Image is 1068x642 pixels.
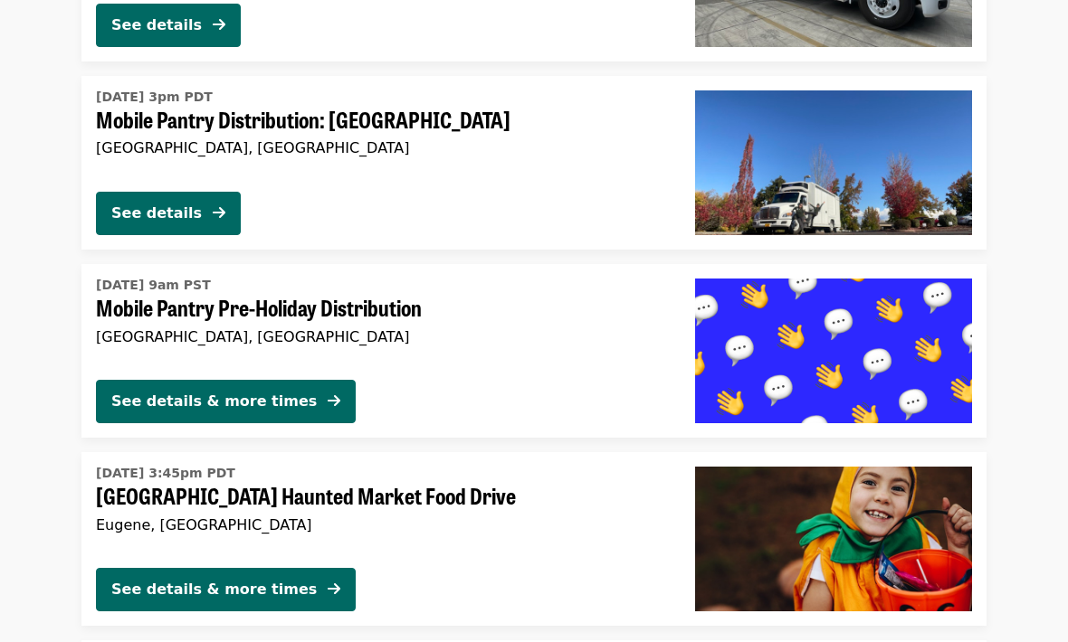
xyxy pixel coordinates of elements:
[695,279,972,423] img: Mobile Pantry Pre-Holiday Distribution organized by Food for Lane County
[96,328,666,345] div: [GEOGRAPHIC_DATA], [GEOGRAPHIC_DATA]
[111,14,202,36] div: See details
[96,139,666,156] div: [GEOGRAPHIC_DATA], [GEOGRAPHIC_DATA]
[111,579,317,600] div: See details & more times
[96,568,356,611] button: See details & more times
[96,516,666,533] div: Eugene, [GEOGRAPHIC_DATA]
[96,88,213,107] time: [DATE] 3pm PDT
[111,203,202,224] div: See details
[96,192,241,235] button: See details
[328,392,340,410] i: arrow-right icon
[81,76,987,250] a: See details for "Mobile Pantry Distribution: Springfield"
[213,204,225,222] i: arrow-right icon
[96,4,241,47] button: See details
[328,581,340,598] i: arrow-right icon
[96,464,235,483] time: [DATE] 3:45pm PDT
[695,90,972,235] img: Mobile Pantry Distribution: Springfield organized by Food for Lane County
[96,380,356,423] button: See details & more times
[96,483,666,509] span: [GEOGRAPHIC_DATA] Haunted Market Food Drive
[213,16,225,33] i: arrow-right icon
[111,391,317,412] div: See details & more times
[96,276,211,295] time: [DATE] 9am PST
[81,264,987,438] a: See details for "Mobile Pantry Pre-Holiday Distribution"
[695,467,972,611] img: 5th Street Haunted Market Food Drive organized by Food for Lane County
[96,107,666,133] span: Mobile Pantry Distribution: [GEOGRAPHIC_DATA]
[81,452,987,626] a: See details for "5th Street Haunted Market Food Drive"
[96,295,666,321] span: Mobile Pantry Pre-Holiday Distribution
